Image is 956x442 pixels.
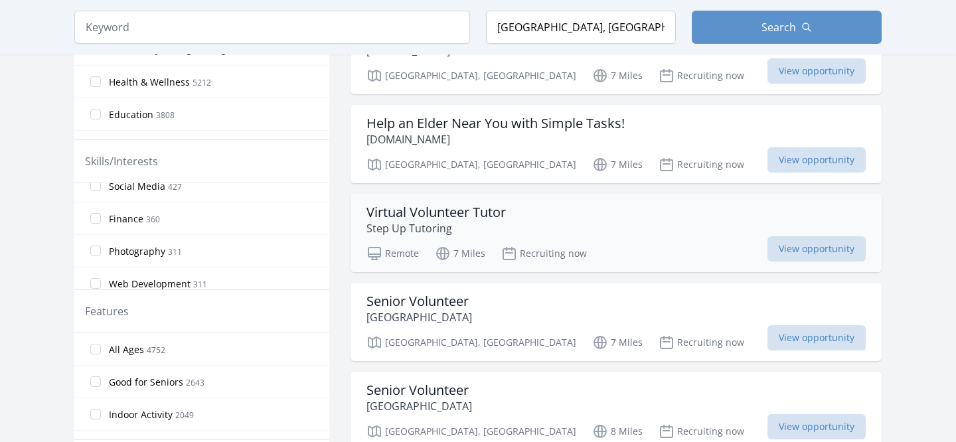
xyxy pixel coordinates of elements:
[90,344,101,354] input: All Ages 4752
[659,68,744,84] p: Recruiting now
[366,204,506,220] h3: Virtual Volunteer Tutor
[109,343,144,356] span: All Ages
[592,68,643,84] p: 7 Miles
[85,303,129,319] legend: Features
[366,246,419,261] p: Remote
[767,147,866,173] span: View opportunity
[366,423,576,439] p: [GEOGRAPHIC_DATA], [GEOGRAPHIC_DATA]
[109,212,143,226] span: Finance
[90,181,101,191] input: Social Media 427
[147,344,165,356] span: 4752
[592,334,643,350] p: 7 Miles
[109,376,183,389] span: Good for Seniors
[767,236,866,261] span: View opportunity
[351,16,882,94] a: Help an Elder Near You with Simple Tasks! [DOMAIN_NAME] [GEOGRAPHIC_DATA], [GEOGRAPHIC_DATA] 7 Mi...
[168,181,182,192] span: 427
[193,279,207,290] span: 311
[109,408,173,421] span: Indoor Activity
[146,214,160,225] span: 360
[85,153,158,169] legend: Skills/Interests
[366,157,576,173] p: [GEOGRAPHIC_DATA], [GEOGRAPHIC_DATA]
[501,246,587,261] p: Recruiting now
[109,245,165,258] span: Photography
[74,11,470,44] input: Keyword
[186,377,204,388] span: 2643
[90,376,101,387] input: Good for Seniors 2643
[366,68,576,84] p: [GEOGRAPHIC_DATA], [GEOGRAPHIC_DATA]
[366,382,472,398] h3: Senior Volunteer
[168,246,182,258] span: 311
[592,157,643,173] p: 7 Miles
[366,334,576,350] p: [GEOGRAPHIC_DATA], [GEOGRAPHIC_DATA]
[366,115,625,131] h3: Help an Elder Near You with Simple Tasks!
[90,278,101,289] input: Web Development 311
[592,423,643,439] p: 8 Miles
[109,180,165,193] span: Social Media
[351,283,882,361] a: Senior Volunteer [GEOGRAPHIC_DATA] [GEOGRAPHIC_DATA], [GEOGRAPHIC_DATA] 7 Miles Recruiting now Vi...
[366,309,472,325] p: [GEOGRAPHIC_DATA]
[486,11,676,44] input: Location
[767,325,866,350] span: View opportunity
[366,398,472,414] p: [GEOGRAPHIC_DATA]
[109,108,153,121] span: Education
[109,277,191,291] span: Web Development
[90,109,101,119] input: Education 3808
[659,423,744,439] p: Recruiting now
[109,76,190,89] span: Health & Wellness
[351,105,882,183] a: Help an Elder Near You with Simple Tasks! [DOMAIN_NAME] [GEOGRAPHIC_DATA], [GEOGRAPHIC_DATA] 7 Mi...
[90,76,101,87] input: Health & Wellness 5212
[175,409,194,421] span: 2049
[90,246,101,256] input: Photography 311
[90,409,101,419] input: Indoor Activity 2049
[366,131,625,147] p: [DOMAIN_NAME]
[351,194,882,272] a: Virtual Volunteer Tutor Step Up Tutoring Remote 7 Miles Recruiting now View opportunity
[156,110,175,121] span: 3808
[435,246,485,261] p: 7 Miles
[366,293,472,309] h3: Senior Volunteer
[366,220,506,236] p: Step Up Tutoring
[761,19,796,35] span: Search
[90,213,101,224] input: Finance 360
[659,334,744,350] p: Recruiting now
[767,58,866,84] span: View opportunity
[659,157,744,173] p: Recruiting now
[193,77,211,88] span: 5212
[692,11,882,44] button: Search
[767,414,866,439] span: View opportunity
